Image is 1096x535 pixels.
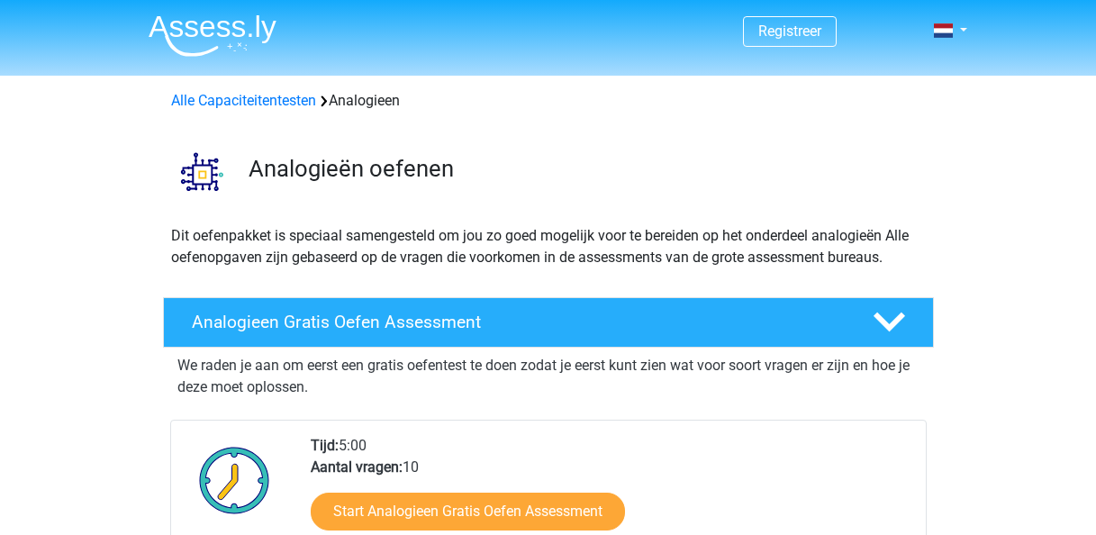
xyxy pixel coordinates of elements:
p: Dit oefenpakket is speciaal samengesteld om jou zo goed mogelijk voor te bereiden op het onderdee... [171,225,926,268]
a: Alle Capaciteitentesten [171,92,316,109]
h4: Analogieen Gratis Oefen Assessment [192,312,844,332]
a: Registreer [758,23,821,40]
div: Analogieen [164,90,933,112]
img: Assessly [149,14,276,57]
b: Tijd: [311,437,339,454]
a: Start Analogieen Gratis Oefen Assessment [311,493,625,530]
p: We raden je aan om eerst een gratis oefentest te doen zodat je eerst kunt zien wat voor soort vra... [177,355,919,398]
img: analogieen [164,133,240,210]
h3: Analogieën oefenen [249,155,919,183]
b: Aantal vragen: [311,458,403,476]
img: Klok [189,435,280,525]
a: Analogieen Gratis Oefen Assessment [156,297,941,348]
